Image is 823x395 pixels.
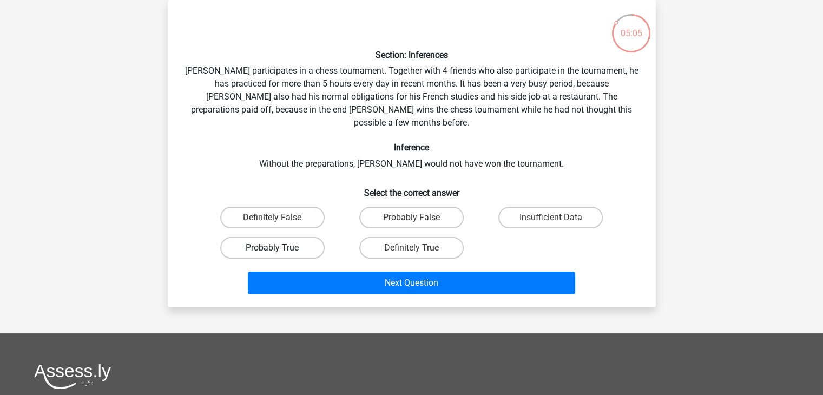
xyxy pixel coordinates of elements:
[220,237,325,259] label: Probably True
[185,50,638,60] h6: Section: Inferences
[611,13,651,40] div: 05:05
[248,272,575,294] button: Next Question
[185,142,638,153] h6: Inference
[498,207,603,228] label: Insufficient Data
[172,9,651,299] div: [PERSON_NAME] participates in a chess tournament. Together with 4 friends who also participate in...
[34,364,111,389] img: Assessly logo
[359,207,464,228] label: Probably False
[220,207,325,228] label: Definitely False
[185,179,638,198] h6: Select the correct answer
[359,237,464,259] label: Definitely True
